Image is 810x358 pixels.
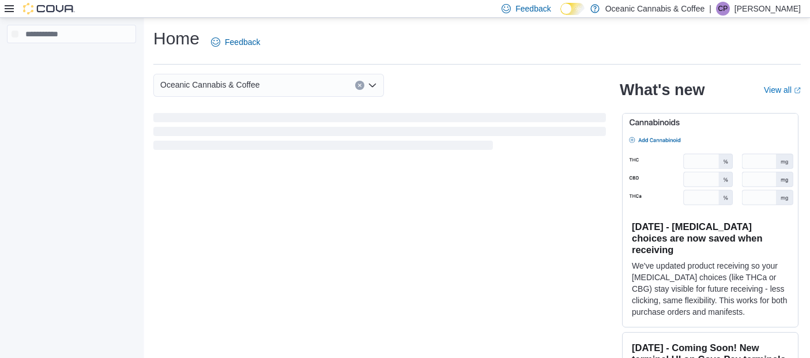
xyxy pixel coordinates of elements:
a: View allExternal link [764,85,801,95]
span: Feedback [225,36,260,48]
span: Dark Mode [560,15,561,16]
img: Cova [23,3,75,14]
button: Clear input [355,81,364,90]
p: [PERSON_NAME] [734,2,801,16]
svg: External link [794,87,801,94]
span: Feedback [515,3,551,14]
span: Loading [153,115,606,152]
p: We've updated product receiving so your [MEDICAL_DATA] choices (like THCa or CBG) stay visible fo... [632,260,789,318]
input: Dark Mode [560,3,585,15]
button: Open list of options [368,81,377,90]
span: CP [718,2,728,16]
p: Oceanic Cannabis & Coffee [605,2,705,16]
a: Feedback [206,31,265,54]
p: | [709,2,711,16]
h1: Home [153,27,199,50]
span: Oceanic Cannabis & Coffee [160,78,260,92]
nav: Complex example [7,46,136,73]
h2: What's new [620,81,704,99]
div: Chelsea Pardy [716,2,730,16]
h3: [DATE] - [MEDICAL_DATA] choices are now saved when receiving [632,221,789,255]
